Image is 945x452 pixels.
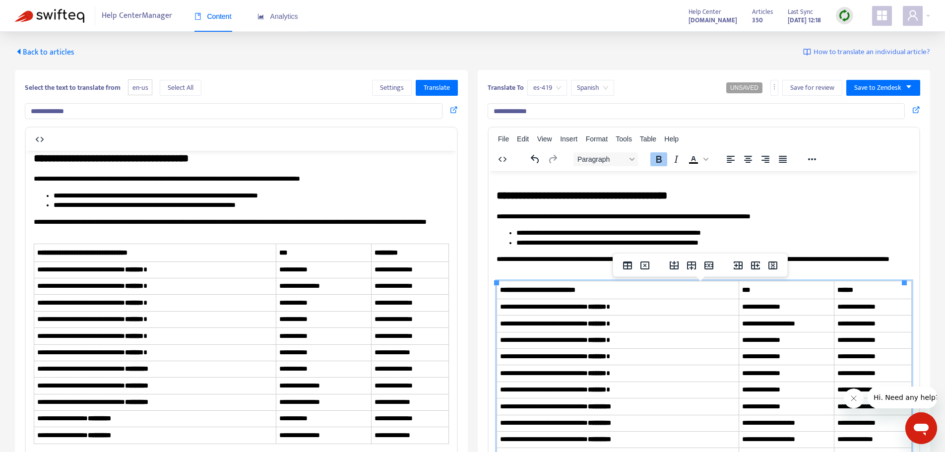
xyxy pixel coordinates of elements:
[782,80,842,96] button: Save for review
[868,387,937,408] iframe: Message from company
[168,82,193,93] span: Select All
[814,47,930,58] span: How to translate an individual article?
[527,152,544,166] button: Undo
[640,135,656,143] span: Table
[15,9,84,23] img: Swifteq
[560,135,577,143] span: Insert
[102,6,172,25] span: Help Center Manager
[666,258,683,272] button: Insert row before
[689,15,737,26] strong: [DOMAIN_NAME]
[854,82,901,93] span: Save to Zendesk
[730,258,747,272] button: Insert column before
[804,152,820,166] button: Reveal or hide additional toolbar items
[747,258,764,272] button: Insert column after
[771,83,778,90] span: more
[907,9,919,21] span: user
[25,82,121,93] b: Select the text to translate from
[752,15,763,26] strong: 350
[160,80,201,96] button: Select All
[846,80,920,96] button: Save to Zendeskcaret-down
[838,9,851,22] img: sync.dc5367851b00ba804db3.png
[740,152,756,166] button: Align center
[380,82,404,93] span: Settings
[416,80,458,96] button: Translate
[372,80,412,96] button: Settings
[517,135,529,143] span: Edit
[689,6,721,17] span: Help Center
[685,152,710,166] div: Text color Black
[6,7,71,15] span: Hi. Need any help?
[844,388,864,408] iframe: Close message
[636,258,653,272] button: Delete table
[537,135,552,143] span: View
[424,82,450,93] span: Translate
[803,47,930,58] a: How to translate an individual article?
[683,258,700,272] button: Insert row after
[788,15,821,26] strong: [DATE] 12:18
[689,14,737,26] a: [DOMAIN_NAME]
[664,135,679,143] span: Help
[616,135,632,143] span: Tools
[544,152,561,166] button: Redo
[15,48,23,56] span: caret-left
[194,13,201,20] span: book
[905,412,937,444] iframe: Button to launch messaging window
[128,79,152,96] span: en-us
[764,258,781,272] button: Delete column
[774,152,791,166] button: Justify
[619,258,636,272] button: Table properties
[257,12,298,20] span: Analytics
[770,80,778,96] button: more
[194,12,232,20] span: Content
[905,83,912,90] span: caret-down
[790,82,834,93] span: Save for review
[577,155,626,163] span: Paragraph
[577,80,608,95] span: Spanish
[15,46,74,59] span: Back to articles
[876,9,888,21] span: appstore
[668,152,685,166] button: Italic
[752,6,773,17] span: Articles
[650,152,667,166] button: Bold
[586,135,608,143] span: Format
[803,48,811,56] img: image-link
[488,82,524,93] b: Translate To
[533,80,561,95] span: es-419
[730,84,758,91] span: UNSAVED
[573,152,638,166] button: Block Paragraph
[700,258,717,272] button: Delete row
[722,152,739,166] button: Align left
[757,152,774,166] button: Align right
[498,135,509,143] span: File
[788,6,813,17] span: Last Sync
[257,13,264,20] span: area-chart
